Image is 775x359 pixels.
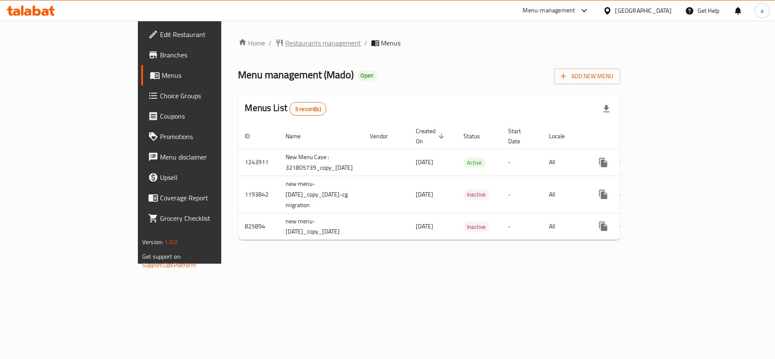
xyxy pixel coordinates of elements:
span: Coverage Report [160,193,260,203]
li: / [365,38,368,48]
button: more [593,216,614,236]
span: Menu disclaimer [160,152,260,162]
span: Upsell [160,172,260,182]
span: Open [357,72,377,79]
span: Edit Restaurant [160,29,260,40]
span: Vendor [370,131,399,141]
span: Locale [549,131,576,141]
span: Choice Groups [160,91,260,101]
a: Menus [141,65,267,85]
span: Add New Menu [561,71,613,82]
div: [GEOGRAPHIC_DATA] [615,6,672,15]
span: Version: [142,236,163,248]
a: Upsell [141,167,267,188]
span: Inactive [464,190,489,199]
button: more [593,184,614,205]
button: more [593,152,614,173]
div: Menu-management [523,6,575,16]
span: Menus [162,70,260,80]
span: Promotions [160,131,260,142]
button: Change Status [614,184,634,205]
span: Created On [416,126,447,146]
td: - [502,213,543,240]
span: ID [245,131,261,141]
a: Branches [141,45,267,65]
span: Name [286,131,312,141]
span: [DATE] [416,221,434,232]
div: Active [464,157,486,168]
button: Change Status [614,152,634,173]
div: Export file [596,99,617,119]
span: Get support on: [142,251,181,262]
a: Coupons [141,106,267,126]
h2: Menus List [245,102,326,116]
span: Active [464,158,486,168]
th: Actions [586,123,682,149]
nav: breadcrumb [238,38,620,48]
div: Open [357,71,377,81]
div: Total records count [289,102,326,116]
span: [DATE] [416,157,434,168]
td: New Menu Case : 321805739_copy_[DATE] [279,149,363,176]
span: 3 record(s) [290,105,326,113]
td: new menu-[DATE]_copy_[DATE]-cg migration [279,176,363,213]
a: Grocery Checklist [141,208,267,228]
span: [DATE] [416,189,434,200]
span: Start Date [509,126,532,146]
a: Coverage Report [141,188,267,208]
a: Restaurants management [275,38,361,48]
button: Add New Menu [554,68,620,84]
span: Status [464,131,492,141]
span: Inactive [464,222,489,232]
span: Coupons [160,111,260,121]
span: Grocery Checklist [160,213,260,223]
td: - [502,149,543,176]
a: Support.OpsPlatform [142,259,196,271]
span: Menu management ( Mado ) [238,65,354,84]
li: / [269,38,272,48]
a: Promotions [141,126,267,147]
span: Restaurants management [286,38,361,48]
td: All [543,176,586,213]
button: Change Status [614,216,634,236]
a: Choice Groups [141,85,267,106]
a: Edit Restaurant [141,24,267,45]
td: All [543,149,586,176]
span: Branches [160,50,260,60]
table: enhanced table [238,123,682,240]
td: All [543,213,586,240]
a: Menu disclaimer [141,147,267,167]
span: Menus [381,38,401,48]
span: 1.0.0 [164,236,177,248]
td: new menu-[DATE]_copy_[DATE] [279,213,363,240]
span: a [761,6,764,15]
td: - [502,176,543,213]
